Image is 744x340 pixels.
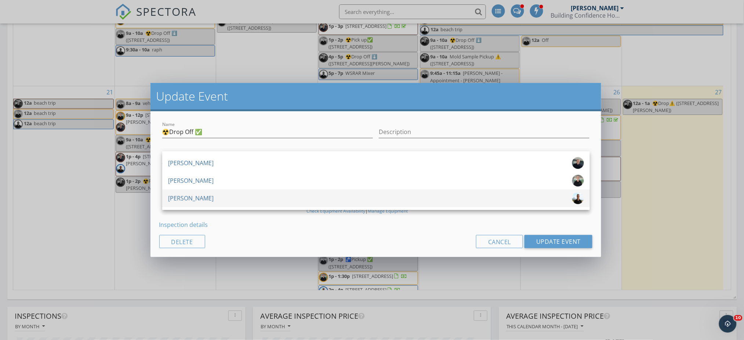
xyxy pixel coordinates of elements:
a: Manage Equipment [368,208,408,214]
button: Delete [159,235,205,248]
button: Update Event [525,235,592,248]
img: pops_headshot.jpg [572,175,584,187]
div: [PERSON_NAME] [168,175,214,187]
img: img_8927.jpeg [572,157,584,169]
img: profile.jpg [572,192,584,204]
div: [PERSON_NAME] [168,157,214,169]
a: Inspection details [159,221,208,229]
h2: Update Event [156,89,596,104]
a: Check Equipment Availability [306,208,365,214]
iframe: Intercom live chat [719,315,737,333]
button: Cancel [476,235,523,248]
div: | [306,208,589,214]
div: [PERSON_NAME] [168,192,214,204]
span: 10 [734,315,743,321]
